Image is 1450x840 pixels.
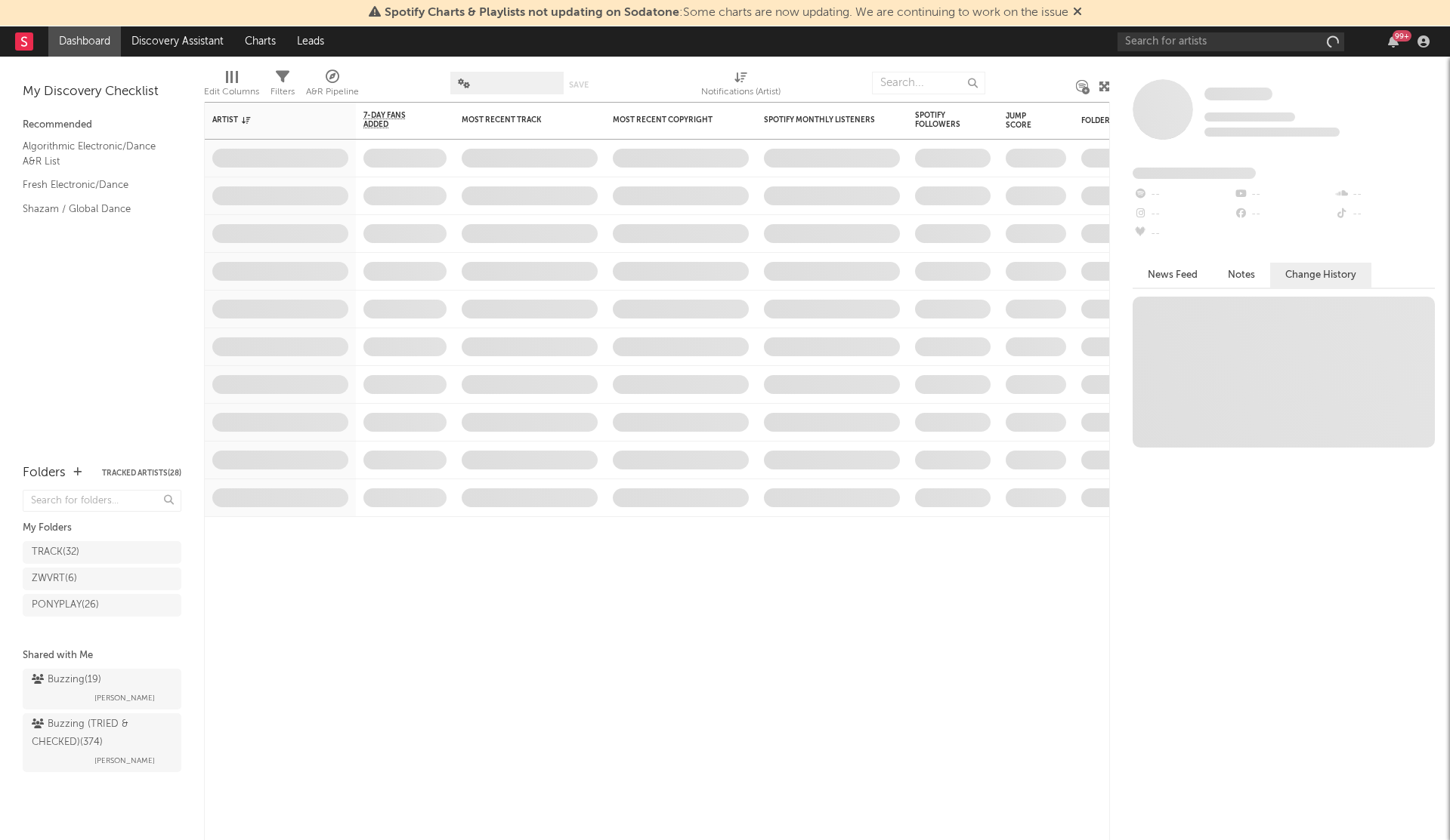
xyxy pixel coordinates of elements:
[385,7,1068,19] span: : Some charts are now updating. We are continuing to work on the issue
[23,490,181,512] input: Search for folders...
[271,64,295,108] div: Filters
[872,72,985,94] input: Search...
[102,469,181,477] button: Tracked Artists(28)
[1133,263,1213,288] button: News Feed
[23,177,166,193] a: Fresh Electronic/Dance
[32,543,79,562] div: TRACK ( 32 )
[23,669,181,709] a: Buzzing(19)[PERSON_NAME]
[1204,87,1272,102] a: Some Artist
[234,26,286,57] a: Charts
[23,464,66,482] div: Folders
[1133,185,1233,205] div: --
[212,115,326,125] div: Artist
[1081,116,1195,125] div: Folders
[32,596,99,614] div: PONYPLAY ( 26 )
[121,26,234,57] a: Discovery Assistant
[1388,35,1399,48] button: 99+
[306,64,359,108] div: A&R Pipeline
[23,647,181,665] div: Shared with Me
[306,83,359,101] div: A&R Pipeline
[1270,263,1371,288] button: Change History
[23,713,181,772] a: Buzzing (TRIED & CHECKED)(374)[PERSON_NAME]
[1204,128,1340,137] span: 0 fans last week
[385,7,679,19] span: Spotify Charts & Playlists not updating on Sodatone
[1393,30,1411,42] div: 99 +
[23,519,181,537] div: My Folders
[23,138,166,169] a: Algorithmic Electronic/Dance A&R List
[204,64,259,108] div: Edit Columns
[271,83,295,101] div: Filters
[1133,224,1233,244] div: --
[462,115,575,125] div: Most Recent Track
[94,752,155,770] span: [PERSON_NAME]
[1334,185,1435,205] div: --
[32,671,101,689] div: Buzzing ( 19 )
[363,111,424,129] span: 7-Day Fans Added
[1204,88,1272,100] span: Some Artist
[23,201,166,217] a: Shazam / Global Dance
[204,83,259,101] div: Edit Columns
[23,594,181,617] a: PONYPLAY(26)
[1073,7,1082,19] span: Dismiss
[1133,205,1233,224] div: --
[23,116,181,134] div: Recommended
[1334,205,1435,224] div: --
[32,715,168,752] div: Buzzing (TRIED & CHECKED) ( 374 )
[32,570,77,588] div: ZWVRT ( 6 )
[1118,32,1344,51] input: Search for artists
[1233,205,1334,224] div: --
[1204,112,1295,122] span: Tracking Since: [DATE]
[1133,168,1256,179] span: Fans Added by Platform
[764,115,877,125] div: Spotify Monthly Listeners
[48,26,121,57] a: Dashboard
[701,83,781,101] div: Notifications (Artist)
[569,81,589,89] button: Save
[23,541,181,564] a: TRACK(32)
[23,568,181,590] a: ZWVRT(6)
[286,26,335,57] a: Leads
[613,115,726,125] div: Most Recent Copyright
[1213,263,1270,288] button: Notes
[915,111,968,129] div: Spotify Followers
[1006,112,1043,130] div: Jump Score
[701,64,781,108] div: Notifications (Artist)
[23,83,181,101] div: My Discovery Checklist
[1233,185,1334,205] div: --
[94,689,155,707] span: [PERSON_NAME]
